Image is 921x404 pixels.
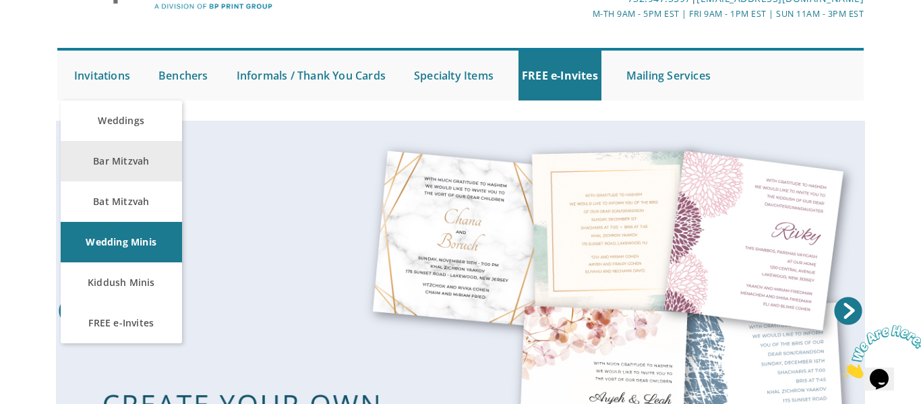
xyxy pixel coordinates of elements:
[56,294,90,328] a: Prev
[71,51,133,100] a: Invitations
[61,303,182,343] a: FREE e-Invites
[61,141,182,181] a: Bar Mitzvah
[61,222,182,262] a: Wedding Minis
[831,294,865,328] a: Next
[61,181,182,222] a: Bat Mitzvah
[61,100,182,141] a: Weddings
[5,5,89,59] img: Chat attention grabber
[623,51,714,100] a: Mailing Services
[61,262,182,303] a: Kiddush Minis
[233,51,389,100] a: Informals / Thank You Cards
[518,51,601,100] a: FREE e-Invites
[155,51,212,100] a: Benchers
[327,7,864,21] div: M-Th 9am - 5pm EST | Fri 9am - 1pm EST | Sun 11am - 3pm EST
[411,51,497,100] a: Specialty Items
[837,320,921,384] iframe: chat widget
